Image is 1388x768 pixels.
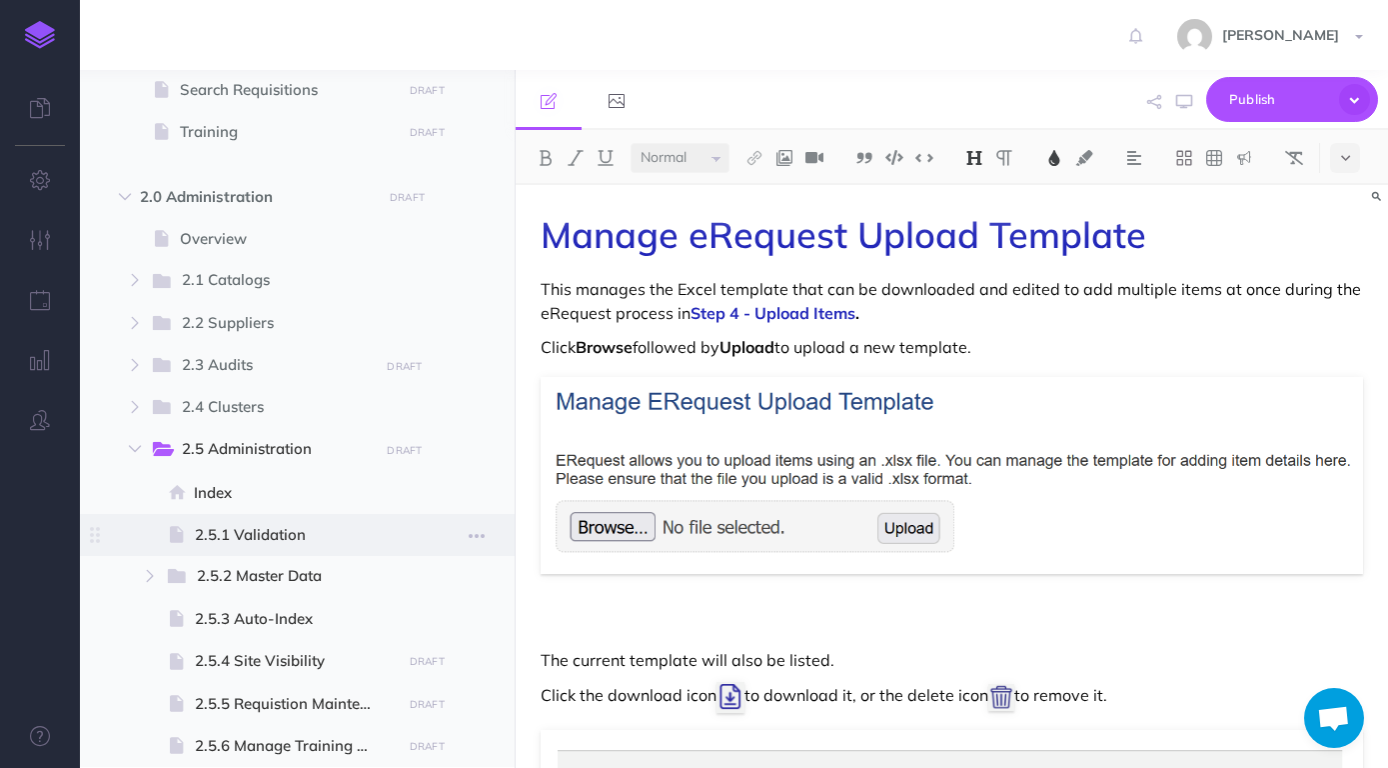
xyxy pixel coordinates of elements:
strong: . [691,303,859,323]
p: This manages the Excel template that can be downloaded and edited to add multiple items at once d... [541,277,1363,325]
span: 2.5.5 Requistion Maintenance [195,692,395,716]
button: DRAFT [402,735,452,758]
a: Open chat [1304,688,1364,748]
span: 2.4 Clusters [182,395,365,421]
span: 2.0 Administration [140,185,370,209]
small: DRAFT [390,191,425,204]
img: 743f3ee6f9f80ed2ad13fd650e81ed88.jpg [1177,19,1212,54]
p: Click followed by to upload a new template. [541,335,1363,359]
strong: Browse [576,337,633,357]
img: M4RjSFA2VCiVd1v8ksAR.png [988,684,1014,712]
span: Index [194,481,395,505]
img: Add image button [775,150,793,166]
img: Add video button [805,150,823,166]
span: Training [180,120,395,144]
img: Alignment dropdown menu button [1125,150,1143,166]
img: Text color button [1045,150,1063,166]
span: 2.5.1 Validation [195,523,395,547]
a: Step 4 - Upload Items [691,303,855,323]
img: logo-mark.svg [25,21,55,49]
span: Publish [1229,84,1329,115]
span: 2.5.3 Auto-Index [195,607,395,631]
img: Blockquote button [855,150,873,166]
img: Paragraph button [995,150,1013,166]
p: The current template will also be listed. [541,648,1363,672]
strong: Upload [719,337,774,357]
img: Create table button [1205,150,1223,166]
span: 2.5 Administration [182,437,365,463]
img: Underline button [597,150,615,166]
button: DRAFT [402,650,452,673]
span: 2.2 Suppliers [182,311,365,337]
span: 2.3 Audits [182,353,365,379]
small: DRAFT [410,740,445,753]
small: DRAFT [387,444,422,457]
span: Manage eRequest Upload Template [541,212,1146,257]
p: Click the download icon to download it, or the delete icon to remove it. [541,682,1363,713]
img: Link button [745,150,763,166]
span: Overview [180,227,395,251]
button: DRAFT [402,79,452,102]
img: Code block button [885,150,903,165]
img: 7seNsWJkAp1oKXQe344H.png [716,682,744,713]
button: DRAFT [383,186,433,209]
span: 2.5.4 Site Visibility [195,649,395,673]
button: DRAFT [402,693,452,716]
button: DRAFT [380,355,430,378]
img: Clear styles button [1285,150,1303,166]
span: 2.5.2 Master Data [197,564,365,590]
button: Publish [1206,77,1378,122]
small: DRAFT [410,655,445,668]
img: T7Bw8vXAsMYROvLetFQZ.png [541,377,1363,574]
img: Text background color button [1075,150,1093,166]
img: Italic button [567,150,585,166]
small: DRAFT [410,84,445,97]
small: DRAFT [387,360,422,373]
small: DRAFT [410,698,445,711]
small: DRAFT [410,126,445,139]
img: Bold button [537,150,555,166]
img: Headings dropdown button [965,150,983,166]
button: DRAFT [380,439,430,462]
span: [PERSON_NAME] [1212,26,1349,44]
span: 2.5.6 Manage Training Videos [195,734,395,758]
img: Callout dropdown menu button [1235,150,1253,166]
button: DRAFT [402,121,452,144]
img: Inline code button [915,150,933,165]
span: 2.1 Catalogs [182,268,365,294]
span: Search Requisitions [180,78,395,102]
